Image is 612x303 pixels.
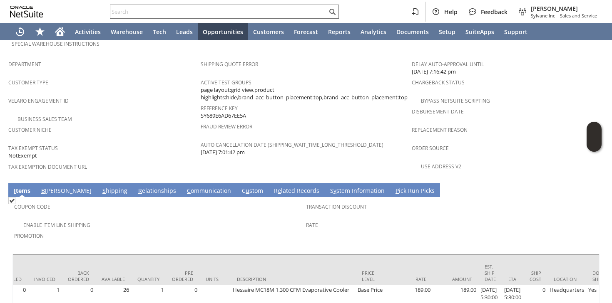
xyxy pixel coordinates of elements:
span: P [396,187,399,195]
div: Price Level [362,270,381,282]
a: Customer Niche [8,126,52,133]
span: Support [504,28,527,36]
a: Shipping Quote Error [201,61,258,68]
span: Tech [153,28,166,36]
div: Ship Cost [530,270,541,282]
a: Reports [323,23,356,40]
a: Warehouse [106,23,148,40]
img: Checked [8,197,15,204]
div: Back Ordered [68,270,89,282]
a: Forecast [289,23,323,40]
span: Leads [176,28,193,36]
a: Activities [70,23,106,40]
a: Unrolled view on [589,185,599,195]
a: Active Test Groups [201,79,251,86]
span: Feedback [481,8,508,16]
input: Search [110,7,327,17]
a: Leads [171,23,198,40]
a: Documents [391,23,434,40]
span: u [246,187,249,195]
span: C [187,187,191,195]
div: ETA [508,276,517,282]
a: Home [50,23,70,40]
a: Support [499,23,532,40]
a: Chargeback Status [412,79,465,86]
span: SY689E6AD67EE5A [201,112,246,120]
a: Analytics [356,23,391,40]
span: Customers [253,28,284,36]
span: Oracle Guided Learning Widget. To move around, please hold and drag [587,137,602,152]
a: SuiteApps [460,23,499,40]
span: Opportunities [203,28,243,36]
div: Quantity [137,276,159,282]
span: - [557,12,558,19]
span: I [14,187,16,195]
a: Rate [306,222,318,229]
a: Setup [434,23,460,40]
span: Activities [75,28,101,36]
div: Location [554,276,580,282]
span: B [41,187,45,195]
span: Setup [439,28,455,36]
a: Disbursement Date [412,108,464,115]
span: e [278,187,281,195]
svg: Recent Records [15,27,25,37]
a: Shipping [100,187,129,196]
span: Forecast [294,28,318,36]
span: SuiteApps [465,28,494,36]
a: Department [8,61,41,68]
a: Delay Auto-Approval Until [412,61,484,68]
span: [PERSON_NAME] [531,5,597,12]
div: Description [237,276,349,282]
div: Amount [439,276,472,282]
span: [DATE] 7:01:42 pm [201,148,245,156]
span: Sylvane Inc [531,12,555,19]
a: Customer Type [8,79,48,86]
span: Sales and Service [560,12,597,19]
a: Bypass NetSuite Scripting [421,97,490,104]
span: Warehouse [111,28,143,36]
a: Pick Run Picks [393,187,437,196]
iframe: Click here to launch Oracle Guided Learning Help Panel [587,122,602,152]
a: Promotion [14,232,44,239]
a: B[PERSON_NAME] [39,187,94,196]
span: page layout:grid view,product highlights:hide,brand_acc_button_placement:top,brand_acc_button_pla... [201,86,408,101]
span: y [333,187,336,195]
span: Documents [396,28,429,36]
a: Velaro Engagement ID [8,97,69,104]
a: Relationships [136,187,178,196]
a: Order Source [412,145,449,152]
a: Tech [148,23,171,40]
a: Special Warehouse Instructions [12,40,100,47]
a: Replacement reason [412,126,468,133]
a: Reference Key [201,105,238,112]
div: Invoiced [34,276,55,282]
div: Units [206,276,224,282]
svg: Search [327,7,337,17]
a: Communication [185,187,233,196]
div: Shortcuts [30,23,50,40]
span: Help [444,8,458,16]
a: Transaction Discount [306,203,367,210]
a: Tax Exemption Document URL [8,163,87,170]
a: Business Sales Team [17,116,72,123]
span: R [138,187,142,195]
div: Rate [393,276,426,282]
a: Items [12,187,32,196]
svg: logo [10,6,43,17]
a: Tax Exempt Status [8,145,58,152]
div: Pre Ordered [172,270,193,282]
span: NotExempt [8,152,37,160]
a: Fraud Review Error [201,123,252,130]
div: Down. Ship [592,270,608,282]
a: Use Address V2 [421,163,461,170]
a: Recent Records [10,23,30,40]
a: Coupon Code [14,203,50,210]
a: Auto Cancellation Date (shipping_wait_time_long_threshold_date) [201,141,383,148]
span: Analytics [361,28,386,36]
span: [DATE] 7:16:42 pm [412,68,456,76]
span: S [102,187,106,195]
a: Custom [240,187,265,196]
a: Customers [248,23,289,40]
div: Available [102,276,125,282]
